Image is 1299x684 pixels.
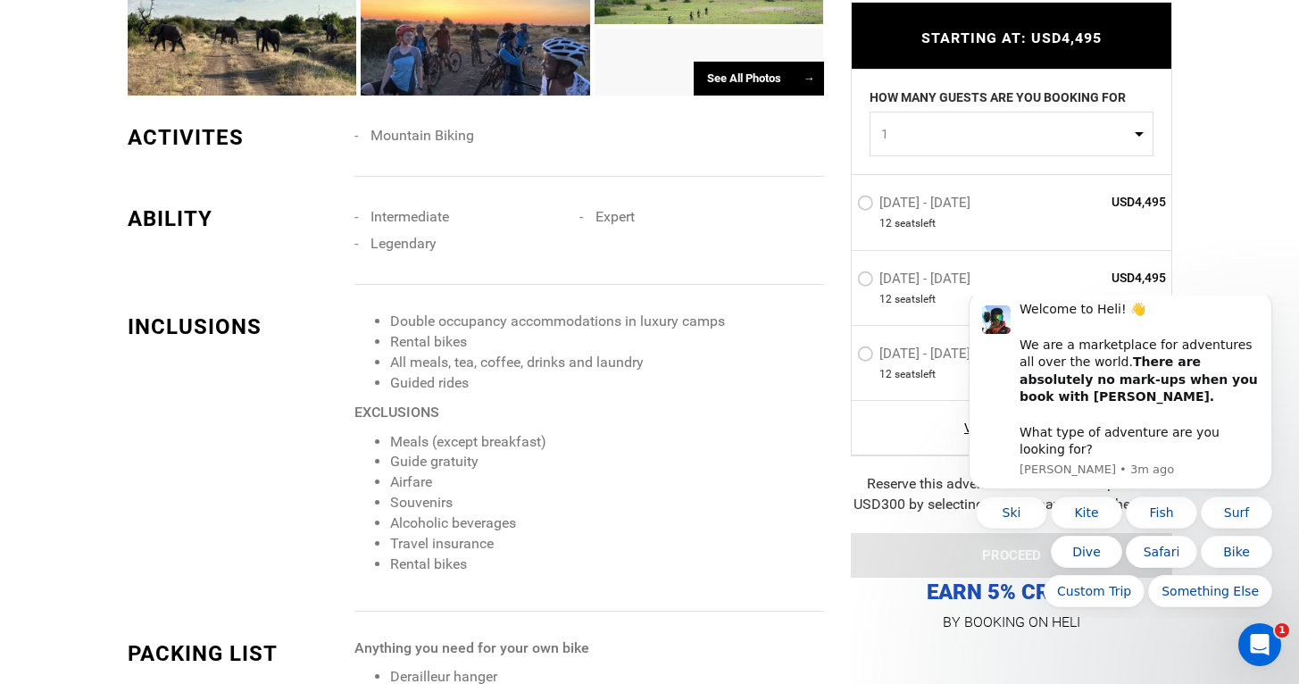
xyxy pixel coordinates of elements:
[102,279,203,312] button: Quick reply: Custom Trip
[390,373,823,394] li: Guided rides
[206,279,330,312] button: Quick reply: Something Else
[895,292,936,307] span: seat left
[390,452,823,472] li: Guide gratuity
[870,89,1126,113] label: HOW MANY GUESTS ARE YOU BOOKING FOR
[870,113,1153,157] button: 1
[879,217,892,232] span: 12
[915,217,920,232] span: s
[390,332,823,353] li: Rental bikes
[354,404,439,421] strong: EXCLUSIONS
[371,127,474,144] span: Mountain Biking
[128,204,342,234] div: ABILITY
[390,472,823,493] li: Airfare
[371,235,437,252] span: Legendary
[942,296,1299,618] iframe: Intercom notifications message
[259,201,330,233] button: Quick reply: Surf
[851,474,1172,515] div: Reserve this adventure for an initial deposit of USD300 by selecting deposit pay during checkout.
[857,346,975,367] label: [DATE] - [DATE]
[895,367,936,382] span: seat left
[1037,194,1167,212] span: USD4,495
[184,240,255,272] button: Quick reply: Safari
[390,312,823,332] li: Double occupancy accommodations in luxury camps
[879,292,892,307] span: 12
[109,240,180,272] button: Quick reply: Dive
[857,419,1167,437] a: View All Slots
[857,196,975,217] label: [DATE] - [DATE]
[184,201,255,233] button: Quick reply: Fish
[921,30,1102,47] span: STARTING AT: USD4,495
[879,367,892,382] span: 12
[34,201,105,233] button: Quick reply: Ski
[27,201,330,312] div: Quick reply options
[390,555,823,575] li: Rental bikes
[128,312,342,342] div: INCLUSIONS
[259,240,330,272] button: Quick reply: Bike
[857,271,975,292] label: [DATE] - [DATE]
[40,10,69,38] img: Profile image for Carl
[390,513,823,534] li: Alcoholic beverages
[354,639,589,656] strong: Anything you need for your own bike
[895,217,936,232] span: seat left
[694,62,824,96] div: See All Photos
[390,534,823,555] li: Travel insurance
[390,432,823,453] li: Meals (except breakfast)
[78,166,317,182] p: Message from Carl, sent 3m ago
[78,59,316,108] b: There are absolutely no mark-ups when you book with [PERSON_NAME].
[804,71,815,85] span: →
[390,353,823,373] li: All meals, tea, coffee, drinks and laundry
[1238,623,1281,666] iframe: Intercom live chat
[851,610,1172,635] p: BY BOOKING ON HELI
[128,122,342,153] div: ACTIVITES
[390,493,823,513] li: Souvenirs
[78,5,317,163] div: Welcome to Heli! 👋 We are a marketplace for adventures all over the world. What type of adventure...
[128,638,342,669] div: PACKING LIST
[1037,269,1167,287] span: USD4,495
[109,201,180,233] button: Quick reply: Kite
[78,5,317,163] div: Message content
[1275,623,1289,638] span: 1
[371,208,449,225] span: Intermediate
[915,292,920,307] span: s
[915,367,920,382] span: s
[595,208,635,225] span: Expert
[881,126,1130,144] span: 1
[851,533,1172,578] button: PROCEED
